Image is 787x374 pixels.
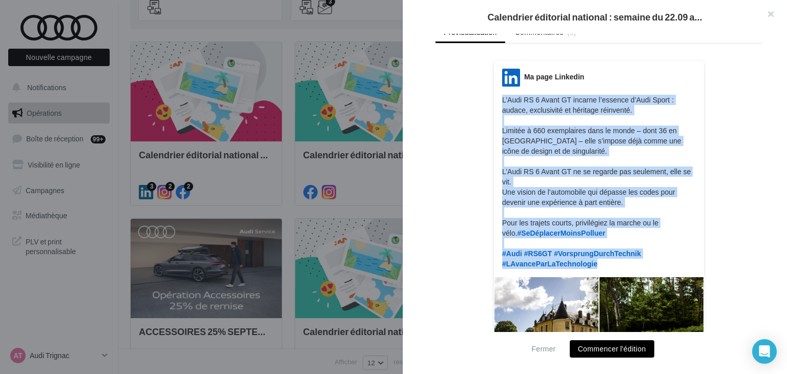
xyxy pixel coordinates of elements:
[517,229,606,237] span: #SeDéplacerMoinsPolluer
[502,260,597,268] span: #LAvanceParLaTechnologie
[752,339,777,364] div: Open Intercom Messenger
[487,12,702,22] span: Calendrier éditorial national : semaine du 22.09 a...
[502,95,696,269] p: L’Audi RS 6 Avant GT incarne l’essence d’Audi Sport : audace, exclusivité et héritage réinventé. ...
[527,343,560,355] button: Fermer
[570,340,654,358] button: Commencer l'édition
[524,72,584,82] div: Ma page Linkedin
[502,250,522,258] span: #Audi
[524,250,552,258] span: #RS6GT
[554,250,641,258] span: #VorsprungDurchTechnik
